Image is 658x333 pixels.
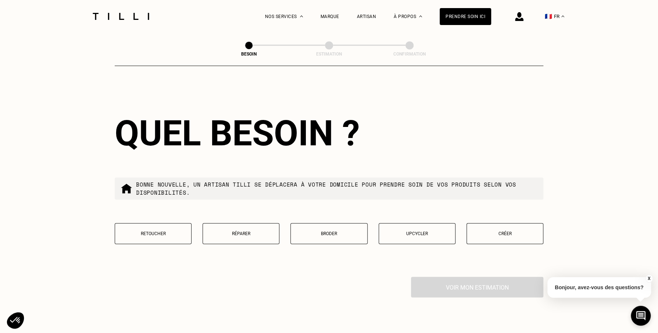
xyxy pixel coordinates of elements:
[545,13,552,20] span: 🇫🇷
[383,231,451,236] p: Upcycler
[115,223,192,244] button: Retoucher
[419,15,422,17] img: Menu déroulant à propos
[207,231,275,236] p: Réparer
[212,52,286,57] div: Besoin
[645,274,652,283] button: X
[561,15,564,17] img: menu déroulant
[300,15,303,17] img: Menu déroulant
[547,277,651,298] p: Bonjour, avez-vous des questions?
[379,223,455,244] button: Upcycler
[292,52,366,57] div: Estimation
[203,223,279,244] button: Réparer
[321,14,339,19] a: Marque
[121,183,132,194] img: commande à domicile
[290,223,367,244] button: Broder
[115,113,543,154] div: Quel besoin ?
[357,14,376,19] a: Artisan
[119,231,187,236] p: Retoucher
[466,223,543,244] button: Créer
[471,231,539,236] p: Créer
[294,231,363,236] p: Broder
[373,52,446,57] div: Confirmation
[90,13,152,20] img: Logo du service de couturière Tilli
[515,12,523,21] img: icône connexion
[440,8,491,25] a: Prendre soin ici
[136,180,537,196] p: Bonne nouvelle, un artisan tilli se déplacera à votre domicile pour prendre soin de vos produits ...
